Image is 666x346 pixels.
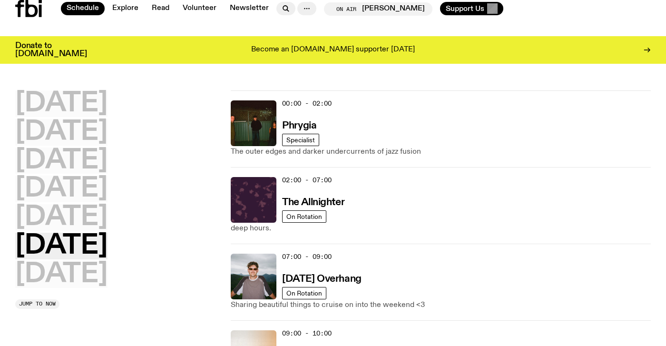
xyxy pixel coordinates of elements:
p: Become an [DOMAIN_NAME] supporter [DATE] [251,46,415,54]
p: deep hours. [231,223,651,234]
button: [DATE] [15,261,108,288]
a: Newsletter [224,2,274,15]
a: On Rotation [282,210,326,223]
h3: Phrygia [282,121,316,131]
button: [DATE] [15,233,108,259]
span: 02:00 - 07:00 [282,176,332,185]
span: Jump to now [19,301,56,306]
button: [DATE] [15,204,108,231]
img: A greeny-grainy film photo of Bela, John and Bindi at night. They are standing in a backyard on g... [231,100,276,146]
a: On Rotation [282,287,326,299]
a: Read [146,2,175,15]
p: The outer edges and darker undercurrents of jazz fusion [231,146,651,158]
span: Support Us [446,4,484,13]
span: On Rotation [286,289,322,297]
span: On Air [336,6,356,12]
a: Volunteer [177,2,222,15]
img: Harrie Hastings stands in front of cloud-covered sky and rolling hills. He's wearing sunglasses a... [231,254,276,299]
span: 00:00 - 02:00 [282,99,332,108]
a: Schedule [61,2,105,15]
p: Sharing beautiful things to cruise on into the weekend <3 [231,299,651,311]
button: Support Us [440,2,503,15]
span: 09:00 - 10:00 [282,329,332,338]
a: The Allnighter [282,196,344,208]
button: [DATE] [15,148,108,174]
button: [DATE] [15,119,108,146]
h3: The Allnighter [282,198,344,208]
button: [DATE] [15,176,108,202]
a: Specialist [282,134,319,146]
span: On Rotation [286,213,322,220]
span: 07:00 - 09:00 [282,252,332,261]
a: [DATE] Overhang [282,272,361,284]
button: Jump to now [15,299,59,309]
a: Explore [107,2,144,15]
a: Phrygia [282,119,316,131]
button: On Air[PERSON_NAME] [324,2,432,16]
h3: Donate to [DOMAIN_NAME] [15,42,87,58]
h3: [DATE] Overhang [282,274,361,284]
button: [DATE] [15,90,108,117]
span: Specialist [286,136,315,143]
